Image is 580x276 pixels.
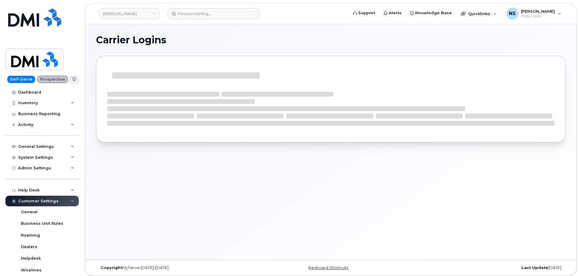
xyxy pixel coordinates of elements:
div: [DATE] [409,265,566,270]
div: MyServe [DATE]–[DATE] [96,265,253,270]
strong: Copyright [101,265,122,270]
a: Keyboard Shortcuts [308,265,348,270]
strong: Last Update [522,265,548,270]
span: Carrier Logins [96,35,166,45]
